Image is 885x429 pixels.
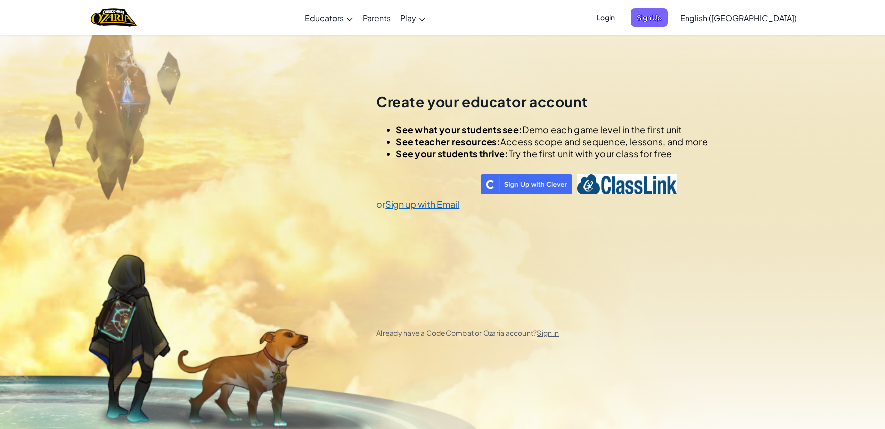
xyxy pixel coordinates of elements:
a: Play [395,4,430,31]
span: Demo each game level in the first unit [522,124,682,135]
a: Sign up with Email [385,198,459,210]
button: Login [591,8,621,27]
h2: Create your educator account [376,92,708,111]
span: English ([GEOGRAPHIC_DATA]) [680,13,797,23]
a: English ([GEOGRAPHIC_DATA]) [675,4,802,31]
img: classlink-logo-text.png [577,174,677,194]
a: Sign in [537,328,559,337]
span: See what your students see: [396,124,522,135]
button: Sign Up [631,8,668,27]
span: Already have a CodeCombat or Ozaria account? [376,328,559,337]
span: or [376,198,385,210]
span: Access scope and sequence, lessons, and more [500,136,708,147]
span: Educators [305,13,344,23]
span: See teacher resources: [396,136,500,147]
span: Play [400,13,416,23]
a: Ozaria by CodeCombat logo [91,7,137,28]
iframe: To enrich screen reader interactions, please activate Accessibility in Grammarly extension settings [371,173,481,195]
span: See your students thrive: [396,148,509,159]
a: Educators [300,4,358,31]
span: Try the first unit with your class for free [509,148,672,159]
img: clever_sso_button@2x.png [481,174,572,194]
a: Parents [358,4,395,31]
img: Home [91,7,137,28]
